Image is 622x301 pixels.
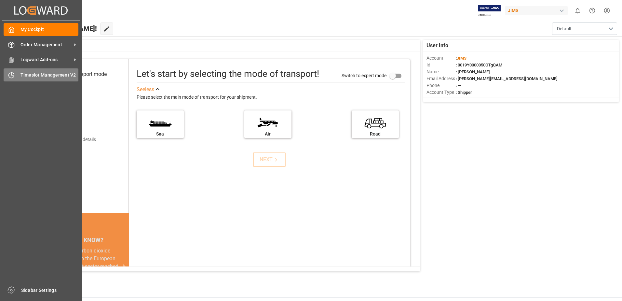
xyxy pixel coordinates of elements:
[20,56,72,63] span: Logward Add-ons
[505,6,568,15] div: JIMS
[456,90,472,95] span: : Shipper
[4,68,78,81] a: Timeslot Management V2
[4,23,78,36] a: My Cockpit
[20,26,79,33] span: My Cockpit
[478,5,501,16] img: Exertis%20JAM%20-%20Email%20Logo.jpg_1722504956.jpg
[426,55,456,62] span: Account
[456,56,466,61] span: :
[20,72,79,79] span: Timeslot Management V2
[137,67,319,81] div: Let's start by selecting the mode of transport!
[456,69,490,74] span: : [PERSON_NAME]
[456,76,558,81] span: : [PERSON_NAME][EMAIL_ADDRESS][DOMAIN_NAME]
[585,3,600,18] button: Help Center
[253,152,286,167] button: NEXT
[426,82,456,89] span: Phone
[426,42,448,50] span: User Info
[456,63,502,67] span: : 0019Y0000050OTgQAM
[505,4,570,17] button: JIMS
[137,93,405,101] div: Please select the main mode of transport for your shipment.
[21,287,79,294] span: Sidebar Settings
[355,131,396,137] div: Road
[248,131,288,137] div: Air
[457,56,466,61] span: JIMS
[55,136,96,143] div: Add shipping details
[426,68,456,75] span: Name
[260,156,279,164] div: NEXT
[342,73,386,78] span: Switch to expert mode
[426,89,456,96] span: Account Type
[20,41,72,48] span: Order Management
[552,22,617,35] button: open menu
[426,75,456,82] span: Email Address
[456,83,461,88] span: : —
[570,3,585,18] button: show 0 new notifications
[426,62,456,68] span: Id
[137,86,154,93] div: See less
[27,22,97,35] span: Hello [PERSON_NAME]!
[140,131,181,137] div: Sea
[120,247,129,286] button: next slide / item
[557,25,572,32] span: Default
